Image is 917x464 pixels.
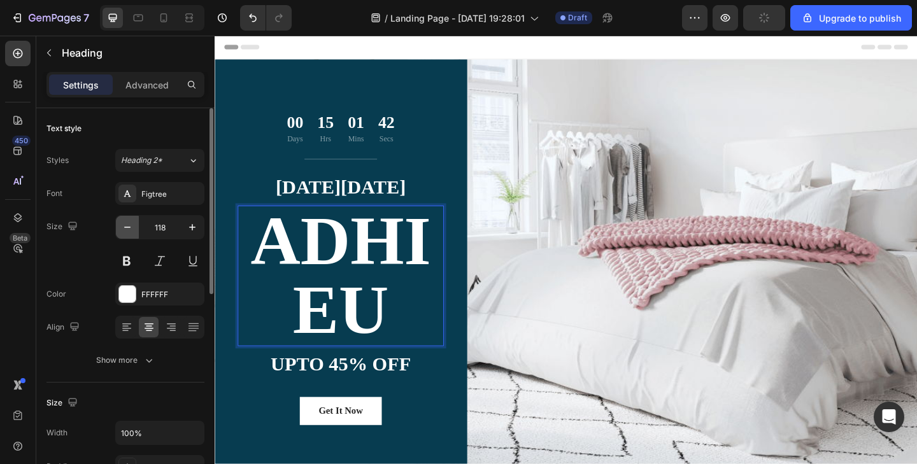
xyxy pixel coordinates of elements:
button: Show more [46,349,204,372]
span: Landing Page - [DATE] 19:28:01 [390,11,525,25]
p: Settings [63,78,99,92]
iframe: Design area [215,36,917,464]
div: Upgrade to publish [801,11,901,25]
div: Size [46,395,80,412]
button: Upgrade to publish [790,5,912,31]
div: FFFFFF [141,289,201,300]
div: 450 [12,136,31,146]
div: Size [46,218,80,236]
span: / [385,11,388,25]
div: Font [46,188,62,199]
span: Draft [568,12,587,24]
div: Text style [46,123,82,134]
div: Color [46,288,66,300]
p: 7 [83,10,89,25]
div: Show more [96,354,155,367]
div: Undo/Redo [240,5,292,31]
button: 7 [5,5,95,31]
div: Width [46,427,68,439]
input: Auto [116,421,204,444]
button: Heading 2* [115,149,204,172]
div: Beta [10,233,31,243]
div: Styles [46,155,69,166]
p: Advanced [125,78,169,92]
div: Figtree [141,188,201,200]
span: Heading 2* [121,155,162,166]
div: Open Intercom Messenger [874,402,904,432]
div: Align [46,319,82,336]
p: Heading [62,45,199,60]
